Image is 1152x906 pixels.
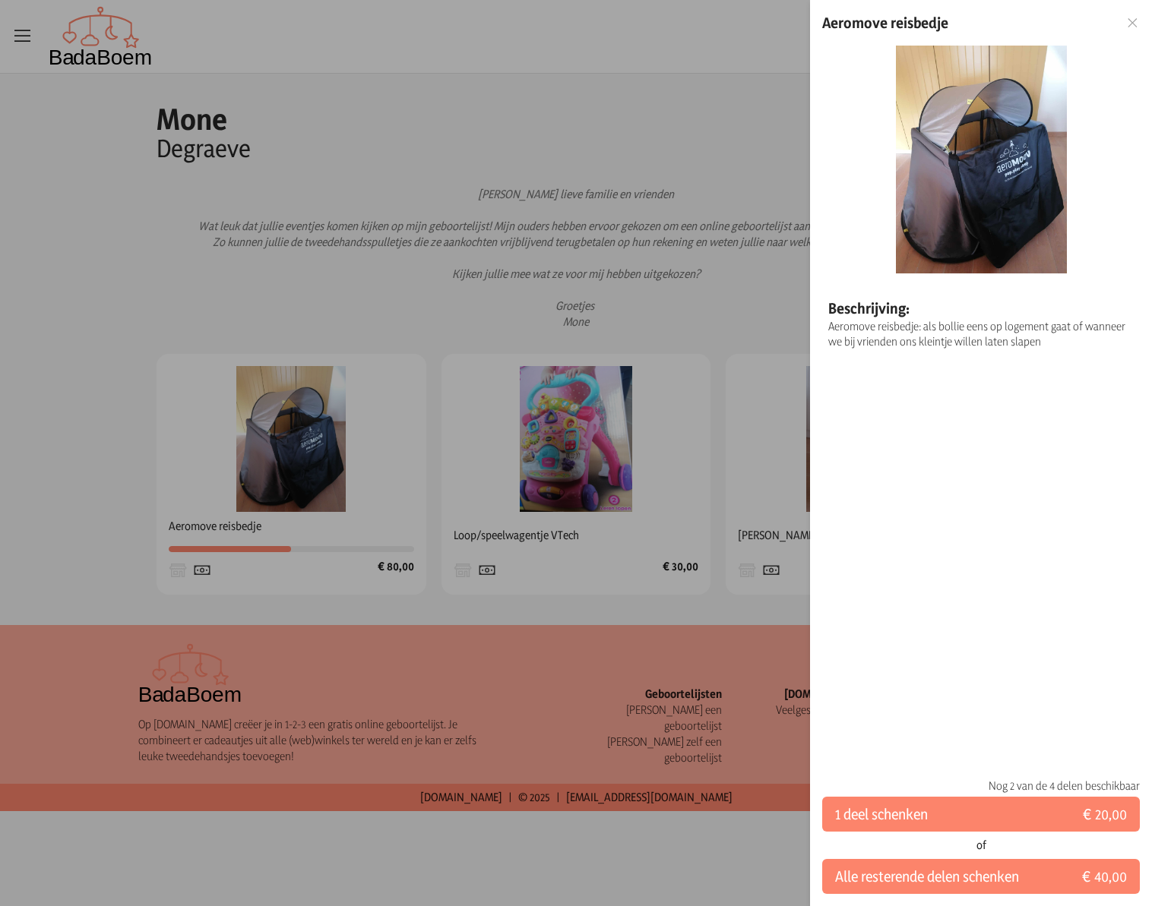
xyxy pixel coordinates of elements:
[828,319,1134,349] p: Aeromove reisbedje: als bollie eens op logement gaat of wanneer we bij vrienden ons kleintje will...
[822,797,1140,832] button: 1 deel schenken€ 20,00
[822,778,1140,794] p: Nog 2 van de 4 delen beschikbaar
[896,46,1067,273] img: Aeromove reisbedje
[835,866,1019,887] span: Alle resterende delen schenken
[1083,803,1127,825] span: € 20,00
[1082,866,1127,887] span: € 40,00
[822,12,948,33] h2: Aeromove reisbedje
[828,298,1134,319] p: Beschrijving:
[822,859,1140,894] button: Alle resterende delen schenken€ 40,00
[835,803,928,825] span: 1 deel schenken
[822,838,1140,853] div: of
